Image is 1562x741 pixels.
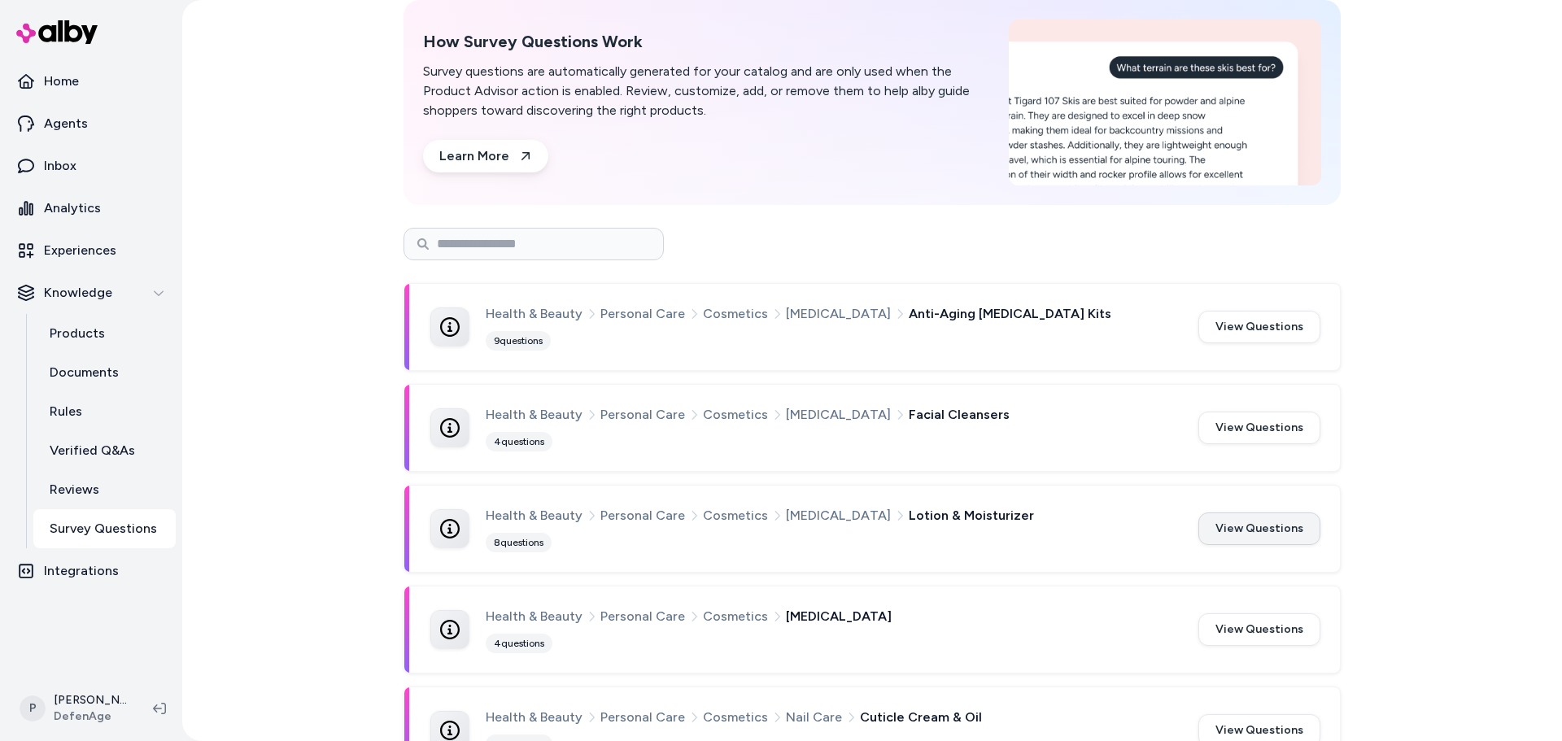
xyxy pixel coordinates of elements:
span: Nail Care [786,707,842,728]
span: Personal Care [600,404,685,425]
a: Survey Questions [33,509,176,548]
span: Health & Beauty [486,606,582,627]
span: Lotion & Moisturizer [909,505,1034,526]
span: Health & Beauty [486,505,582,526]
span: Anti-Aging [MEDICAL_DATA] Kits [909,303,1111,325]
img: alby Logo [16,20,98,44]
span: Cosmetics [703,505,768,526]
span: Cosmetics [703,606,768,627]
span: Personal Care [600,707,685,728]
a: Reviews [33,470,176,509]
a: Agents [7,104,176,143]
div: 8 questions [486,533,552,552]
span: Personal Care [600,303,685,325]
span: Cosmetics [703,707,768,728]
span: Personal Care [600,505,685,526]
a: Analytics [7,189,176,228]
span: [MEDICAL_DATA] [786,606,892,627]
a: Rules [33,392,176,431]
p: Survey questions are automatically generated for your catalog and are only used when the Product ... [423,62,989,120]
span: [MEDICAL_DATA] [786,505,891,526]
span: Health & Beauty [486,303,582,325]
p: Integrations [44,561,119,581]
a: Inbox [7,146,176,185]
span: Cosmetics [703,404,768,425]
p: Reviews [50,480,99,499]
span: Cuticle Cream & Oil [860,707,982,728]
a: Integrations [7,551,176,591]
div: 9 questions [486,331,551,351]
p: Knowledge [44,283,112,303]
div: 4 questions [486,432,552,451]
button: Knowledge [7,273,176,312]
span: Personal Care [600,606,685,627]
p: Documents [50,363,119,382]
span: Cosmetics [703,303,768,325]
p: Analytics [44,198,101,218]
a: Experiences [7,231,176,270]
h2: How Survey Questions Work [423,32,989,52]
a: Learn More [423,140,548,172]
p: [PERSON_NAME] [54,692,127,708]
a: Home [7,62,176,101]
p: Verified Q&As [50,441,135,460]
button: P[PERSON_NAME]DefenAge [10,682,140,734]
a: Products [33,314,176,353]
a: Documents [33,353,176,392]
span: [MEDICAL_DATA] [786,404,891,425]
p: Products [50,324,105,343]
span: Health & Beauty [486,404,582,425]
img: How Survey Questions Work [1009,20,1321,185]
p: Rules [50,402,82,421]
span: Facial Cleansers [909,404,1010,425]
span: P [20,695,46,721]
div: 4 questions [486,634,552,653]
button: View Questions [1198,613,1320,646]
p: Experiences [44,241,116,260]
span: Health & Beauty [486,707,582,728]
span: DefenAge [54,708,127,725]
p: Agents [44,114,88,133]
p: Survey Questions [50,519,157,538]
button: View Questions [1198,512,1320,545]
button: View Questions [1198,311,1320,343]
a: Verified Q&As [33,431,176,470]
button: View Questions [1198,412,1320,444]
p: Home [44,72,79,91]
p: Inbox [44,156,76,176]
span: [MEDICAL_DATA] [786,303,891,325]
